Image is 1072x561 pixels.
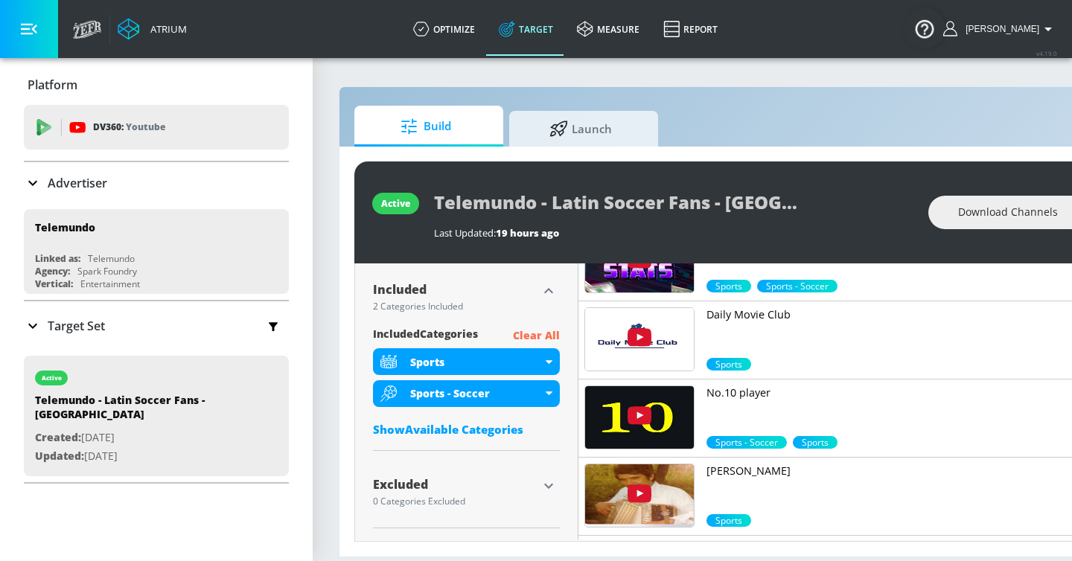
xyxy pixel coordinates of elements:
div: Spark Foundry [77,265,137,278]
div: 25.0% [757,280,837,292]
div: Sports - Soccer [373,380,560,407]
div: TelemundoLinked as:TelemundoAgency:Spark FoundryVertical:Entertainment [24,209,289,294]
div: Vertical: [35,278,73,290]
div: 99.0% [706,280,751,292]
p: [DATE] [35,429,243,447]
div: 99.0% [706,436,787,449]
a: measure [565,2,651,56]
span: Build [369,109,482,144]
div: Last Updated: [434,226,913,240]
div: Advertiser [24,162,289,204]
p: DV360: [93,119,165,135]
div: activeTelemundo - Latin Soccer Fans - [GEOGRAPHIC_DATA]Created:[DATE]Updated:[DATE] [24,356,289,476]
div: Telemundo [88,252,135,265]
div: Atrium [144,22,187,36]
span: 19 hours ago [496,226,559,240]
div: Telemundo [35,220,95,234]
div: Sports [410,355,542,369]
p: Clear All [513,327,560,345]
div: Excluded [373,478,537,490]
img: UUTUSVbLLbLCfQCJqwP0BoUw [585,464,694,527]
a: Target [487,2,565,56]
span: v 4.19.0 [1036,49,1057,57]
span: included Categories [373,327,478,345]
a: Atrium [118,18,187,40]
p: Youtube [126,119,165,135]
div: 70.0% [706,514,751,527]
div: Linked as: [35,252,80,265]
a: Report [651,2,730,56]
div: Included [373,283,537,295]
span: Sports [793,436,837,449]
a: optimize [401,2,487,56]
span: Created: [35,430,81,444]
p: Platform [28,77,77,93]
span: Sports - Soccer [757,280,837,292]
div: 99.0% [793,436,837,449]
span: Download Channels [958,203,1058,222]
p: Advertiser [48,175,107,191]
button: [PERSON_NAME] [943,20,1057,38]
button: Open Resource Center [904,7,945,49]
div: 2 Categories Included [373,302,537,311]
div: Sports [373,348,560,375]
div: 0 Categories Excluded [373,497,537,506]
img: UUkSPtBTMu2_hht6uz5euWUQ [585,386,694,449]
div: Entertainment [80,278,140,290]
span: Sports - Soccer [706,436,787,449]
div: active [42,374,62,382]
span: Sports [706,358,751,371]
img: UU51BiewiahRBaLmcvDknVWA [585,230,694,292]
span: Launch [524,111,637,147]
div: Target Set [24,301,289,350]
img: UUF_jmktrhj2gHAp6nVkmcsA [585,308,694,371]
div: Agency: [35,265,70,278]
div: DV360: Youtube [24,105,289,150]
div: ShowAvailable Categories [373,422,560,437]
div: Telemundo - Latin Soccer Fans - [GEOGRAPHIC_DATA] [35,393,243,429]
p: Target Set [48,318,105,334]
span: Sports [706,514,751,527]
span: Updated: [35,449,84,463]
p: [DATE] [35,447,243,466]
span: login as: guillermo.cabrera@zefr.com [960,24,1039,34]
div: Platform [24,64,289,106]
span: Sports [706,280,751,292]
div: 25.0% [706,358,751,371]
div: Sports - Soccer [410,386,542,400]
div: active [381,197,410,210]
